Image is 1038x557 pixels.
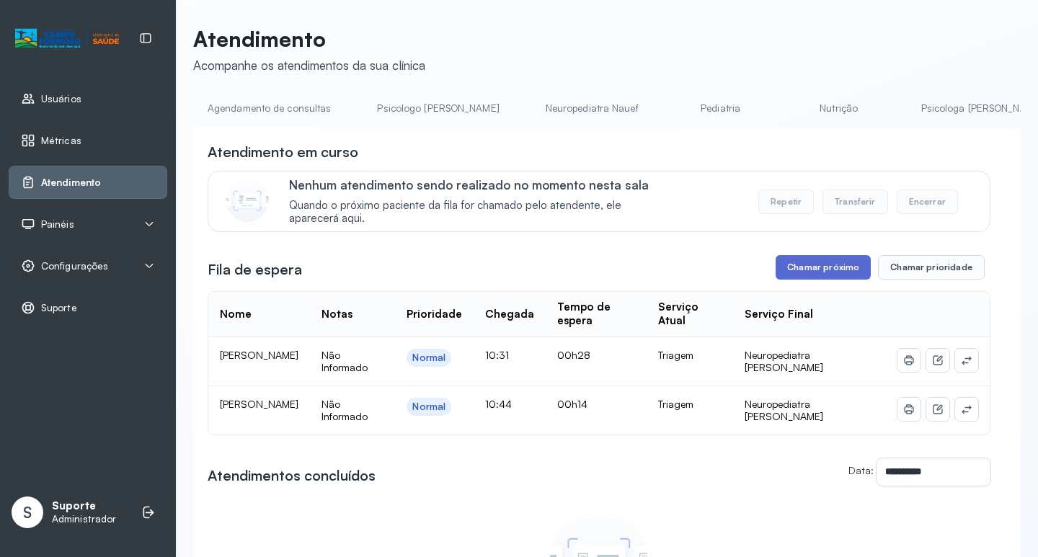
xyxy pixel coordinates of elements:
div: Triagem [658,398,721,411]
div: Nome [220,308,252,321]
a: Atendimento [21,175,155,190]
button: Repetir [758,190,814,214]
img: Logotipo do estabelecimento [15,27,119,50]
button: Encerrar [897,190,958,214]
span: Neuropediatra [PERSON_NAME] [745,349,823,374]
a: Nutrição [789,97,890,120]
div: Prioridade [407,308,462,321]
span: 10:44 [485,398,512,410]
div: Normal [412,401,445,413]
h3: Atendimento em curso [208,142,358,162]
a: Agendamento de consultas [193,97,345,120]
a: Métricas [21,133,155,148]
div: Acompanhe os atendimentos da sua clínica [193,58,425,73]
button: Transferir [822,190,888,214]
a: Usuários [21,92,155,106]
a: Psicologo [PERSON_NAME] [363,97,513,120]
span: Não Informado [321,398,368,423]
span: [PERSON_NAME] [220,398,298,410]
button: Chamar prioridade [878,255,985,280]
span: Painéis [41,218,74,231]
div: Normal [412,352,445,364]
h3: Fila de espera [208,259,302,280]
span: Configurações [41,260,108,272]
a: Neuropediatra Nauef [531,97,653,120]
p: Administrador [52,513,116,525]
p: Nenhum atendimento sendo realizado no momento nesta sala [289,177,670,192]
a: Pediatria [670,97,771,120]
span: 00h14 [557,398,587,410]
img: Imagem de CalloutCard [226,179,269,222]
span: [PERSON_NAME] [220,349,298,361]
button: Chamar próximo [776,255,871,280]
div: Serviço Atual [658,300,721,328]
label: Data: [848,464,874,476]
div: Serviço Final [745,308,813,321]
p: Suporte [52,499,116,513]
div: Chegada [485,308,534,321]
p: Atendimento [193,26,425,52]
span: Suporte [41,302,77,314]
span: Métricas [41,135,81,147]
span: Neuropediatra [PERSON_NAME] [745,398,823,423]
div: Triagem [658,349,721,362]
span: 10:31 [485,349,509,361]
span: 00h28 [557,349,590,361]
span: Não Informado [321,349,368,374]
span: Atendimento [41,177,101,189]
span: Usuários [41,93,81,105]
h3: Atendimentos concluídos [208,465,376,486]
div: Tempo de espera [557,300,635,328]
div: Notas [321,308,352,321]
span: Quando o próximo paciente da fila for chamado pelo atendente, ele aparecerá aqui. [289,199,670,226]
